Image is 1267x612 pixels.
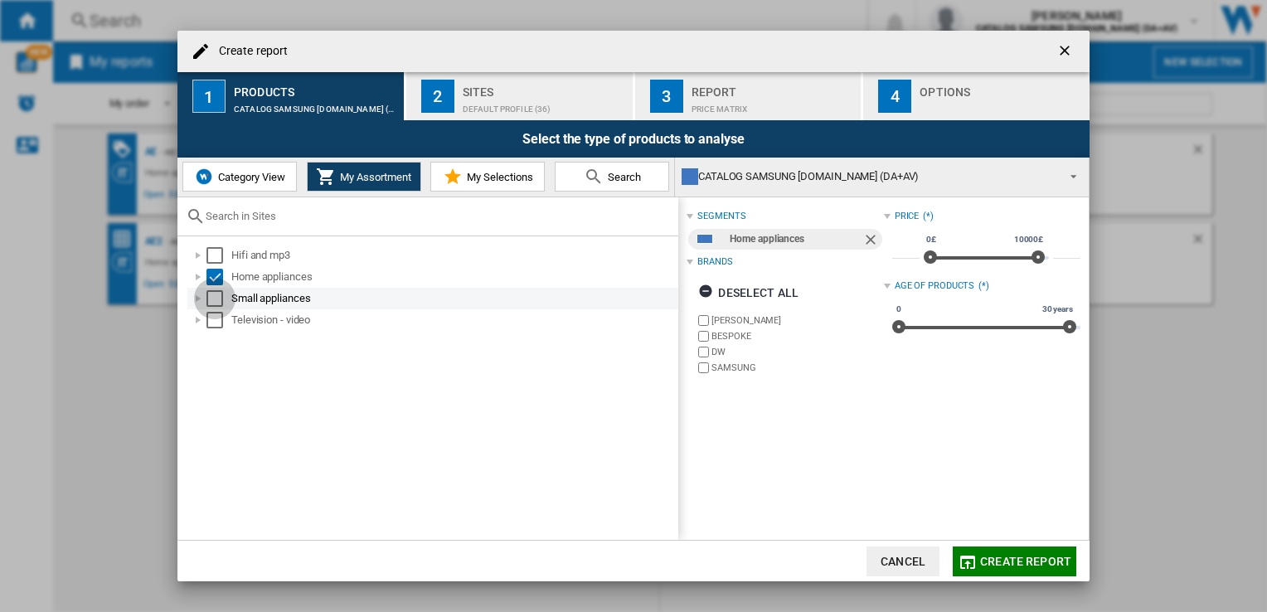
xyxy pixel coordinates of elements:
div: Deselect all [698,278,799,308]
div: 4 [878,80,911,113]
md-checkbox: Select [206,269,231,285]
div: Select the type of products to analyse [177,120,1090,158]
div: Television - video [231,312,676,328]
button: Create report [953,546,1076,576]
div: 3 [650,80,683,113]
button: My Assortment [307,162,421,192]
span: 30 years [1040,303,1075,316]
button: Search [555,162,669,192]
button: Cancel [867,546,939,576]
div: Products [234,79,397,96]
div: Report [692,79,855,96]
div: Options [920,79,1083,96]
ng-md-icon: getI18NText('BUTTONS.CLOSE_DIALOG') [1056,42,1076,62]
span: Search [604,171,641,183]
div: Home appliances [231,269,676,285]
span: 0£ [924,233,939,246]
div: 1 [192,80,226,113]
div: Sites [463,79,626,96]
div: Small appliances [231,290,676,307]
div: Brands [697,255,732,269]
div: Default profile (36) [463,96,626,114]
button: 4 Options [863,72,1090,120]
span: My Assortment [336,171,411,183]
div: CATALOG SAMSUNG [DOMAIN_NAME] (DA+AV) [682,165,1056,188]
label: BESPOKE [711,330,883,342]
span: 0 [894,303,904,316]
label: [PERSON_NAME] [711,314,883,327]
span: 10000£ [1012,233,1046,246]
div: 2 [421,80,454,113]
span: Create report [980,555,1071,568]
div: Hifi and mp3 [231,247,676,264]
div: Price Matrix [692,96,855,114]
img: wiser-icon-blue.png [194,167,214,187]
button: Deselect all [693,278,803,308]
button: 1 Products CATALOG SAMSUNG [DOMAIN_NAME] (DA+AV):Home appliances [177,72,405,120]
input: brand.name [698,315,709,326]
ng-md-icon: Remove [862,231,882,251]
div: CATALOG SAMSUNG [DOMAIN_NAME] (DA+AV):Home appliances [234,96,397,114]
md-checkbox: Select [206,312,231,328]
label: DW [711,346,883,358]
div: Age of products [895,279,975,293]
span: Category View [214,171,285,183]
div: Price [895,210,920,223]
div: segments [697,210,745,223]
md-checkbox: Select [206,290,231,307]
label: SAMSUNG [711,362,883,374]
button: 2 Sites Default profile (36) [406,72,634,120]
h4: Create report [211,43,288,60]
div: Home appliances [730,229,862,250]
button: getI18NText('BUTTONS.CLOSE_DIALOG') [1050,35,1083,68]
md-checkbox: Select [206,247,231,264]
input: Search in Sites [206,210,670,222]
button: Category View [182,162,297,192]
input: brand.name [698,331,709,342]
button: My Selections [430,162,545,192]
input: brand.name [698,362,709,373]
span: My Selections [463,171,533,183]
button: 3 Report Price Matrix [635,72,863,120]
input: brand.name [698,347,709,357]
